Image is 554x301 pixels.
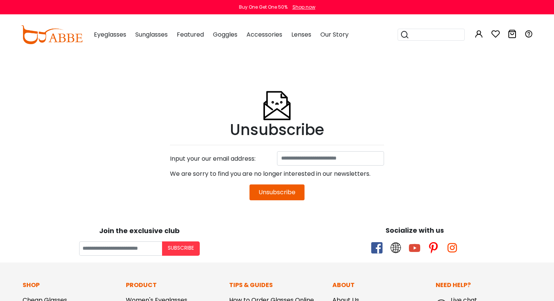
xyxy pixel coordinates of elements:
[436,281,531,290] p: Need Help?
[79,241,162,256] input: Your email
[292,4,315,11] div: Shop now
[291,30,311,39] span: Lenses
[6,224,273,236] div: Join the exclusive club
[289,4,315,10] a: Shop now
[249,184,305,200] button: Unsubscribe
[135,30,168,39] span: Sunglasses
[229,281,325,290] p: Tips & Guides
[126,281,222,290] p: Product
[23,281,118,290] p: Shop
[94,30,126,39] span: Eyeglasses
[262,72,292,121] img: Unsubscribe
[162,241,200,256] button: Subscribe
[170,166,384,181] div: We are sorry to find you are no longer interested in our newsletters.
[177,30,204,39] span: Featured
[281,225,548,235] div: Socialize with us
[213,30,237,39] span: Goggles
[447,242,458,253] span: instagram
[170,121,384,139] h1: Unsubscribe
[371,242,383,253] span: facebook
[332,281,428,290] p: About
[320,30,349,39] span: Our Story
[246,30,282,39] span: Accessories
[390,242,401,253] span: twitter
[21,25,83,44] img: abbeglasses.com
[239,4,288,11] div: Buy One Get One 50%
[428,242,439,253] span: pinterest
[409,242,420,253] span: youtube
[166,151,277,166] div: Input your our email address:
